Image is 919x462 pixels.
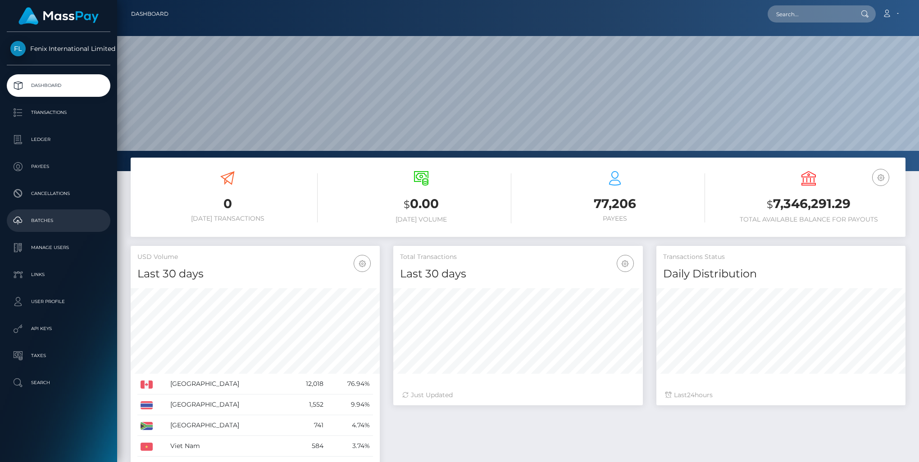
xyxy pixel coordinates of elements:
a: Dashboard [7,74,110,97]
p: Dashboard [10,79,107,92]
div: Last hours [665,390,896,400]
td: [GEOGRAPHIC_DATA] [167,394,288,415]
a: Ledger [7,128,110,151]
h3: 0.00 [331,195,511,213]
p: API Keys [10,322,107,335]
p: User Profile [10,295,107,308]
img: TH.png [141,401,153,409]
td: Viet Nam [167,436,288,457]
input: Search... [768,5,852,23]
td: [GEOGRAPHIC_DATA] [167,415,288,436]
a: API Keys [7,317,110,340]
a: Cancellations [7,182,110,205]
p: Payees [10,160,107,173]
h4: Last 30 days [137,266,373,282]
img: MassPay Logo [18,7,99,25]
img: VN.png [141,443,153,451]
h5: USD Volume [137,253,373,262]
img: Fenix International Limited [10,41,26,56]
a: User Profile [7,290,110,313]
h6: [DATE] Transactions [137,215,318,222]
p: Cancellations [10,187,107,200]
span: Fenix International Limited [7,45,110,53]
span: 24 [687,391,695,399]
a: Search [7,371,110,394]
p: Batches [10,214,107,227]
h3: 7,346,291.29 [719,195,899,213]
a: Taxes [7,344,110,367]
img: ZA.png [141,422,153,430]
p: Manage Users [10,241,107,254]
td: [GEOGRAPHIC_DATA] [167,374,288,394]
p: Transactions [10,106,107,119]
td: 741 [288,415,327,436]
td: 76.94% [327,374,373,394]
td: 12,018 [288,374,327,394]
div: Just Updated [402,390,633,400]
a: Dashboard [131,5,168,23]
small: $ [767,198,773,211]
h6: Payees [525,215,705,222]
a: Manage Users [7,236,110,259]
td: 1,552 [288,394,327,415]
a: Transactions [7,101,110,124]
td: 584 [288,436,327,457]
p: Taxes [10,349,107,362]
h5: Total Transactions [400,253,636,262]
td: 4.74% [327,415,373,436]
td: 3.74% [327,436,373,457]
h3: 77,206 [525,195,705,213]
h4: Last 30 days [400,266,636,282]
h4: Daily Distribution [663,266,899,282]
h3: 0 [137,195,318,213]
td: 9.94% [327,394,373,415]
p: Ledger [10,133,107,146]
img: CA.png [141,380,153,389]
h6: [DATE] Volume [331,216,511,223]
a: Payees [7,155,110,178]
a: Links [7,263,110,286]
small: $ [404,198,410,211]
h6: Total Available Balance for Payouts [719,216,899,223]
h5: Transactions Status [663,253,899,262]
p: Search [10,376,107,390]
a: Batches [7,209,110,232]
p: Links [10,268,107,281]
